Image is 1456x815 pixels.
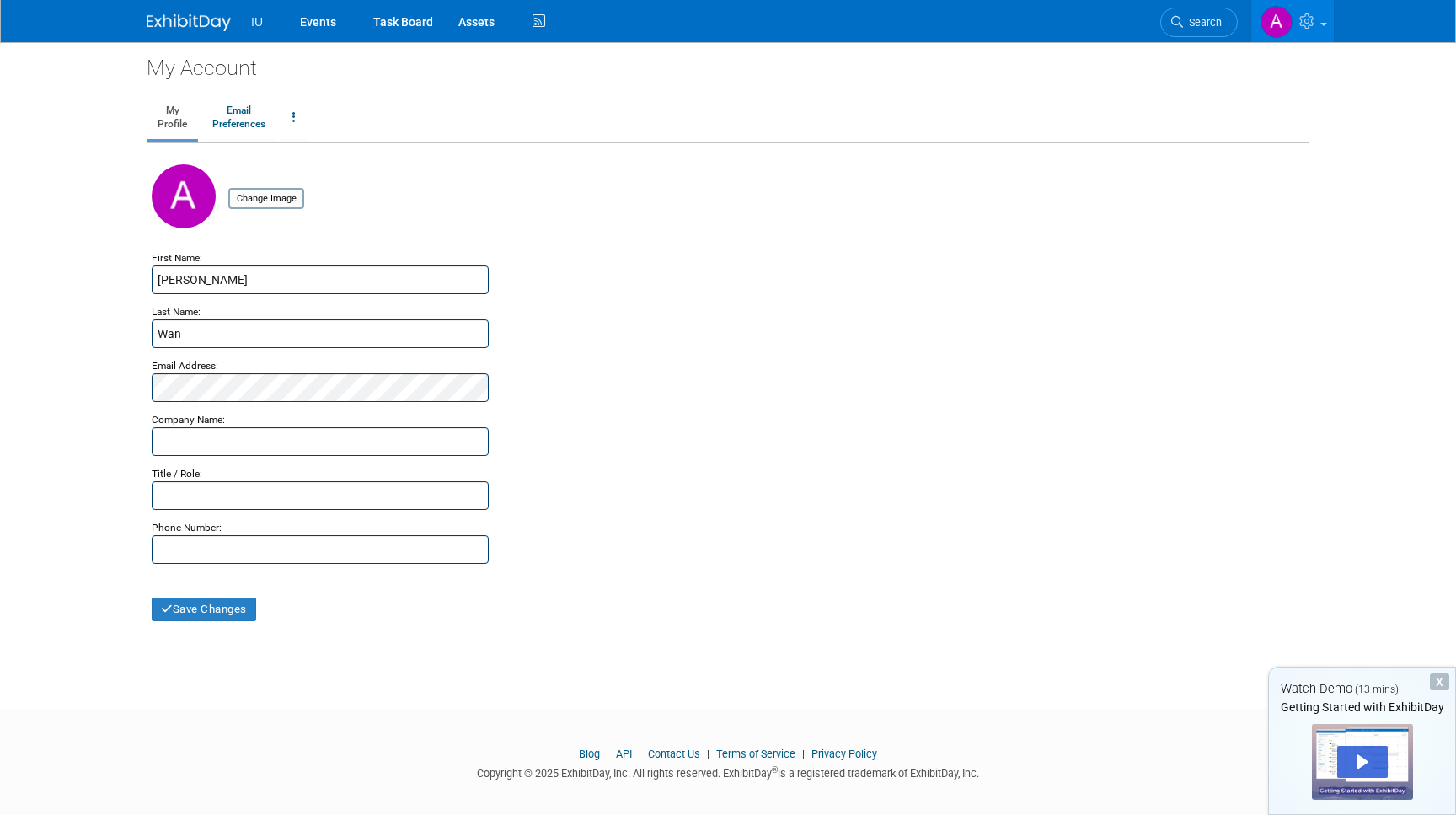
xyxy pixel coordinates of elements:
span: | [798,748,809,760]
small: Title / Role: [152,468,202,480]
span: Search [1183,16,1222,29]
span: (13 mins) [1355,684,1399,695]
a: Search [1160,8,1238,37]
button: Save Changes [152,598,256,621]
div: Getting Started with ExhibitDay [1269,699,1455,716]
a: EmailPreferences [201,97,276,139]
a: API [616,748,632,760]
a: Contact Us [648,748,700,760]
img: A.jpg [152,164,216,228]
a: Blog [579,748,600,760]
img: Anita Wan [1261,6,1293,38]
div: Dismiss [1430,673,1449,690]
div: Watch Demo [1269,680,1455,698]
span: | [634,748,645,760]
small: Phone Number: [152,522,222,534]
a: Privacy Policy [811,748,877,760]
span: | [703,748,714,760]
span: | [602,748,613,760]
div: Play [1337,746,1388,778]
sup: ® [772,765,778,775]
small: Company Name: [152,414,225,426]
small: First Name: [152,252,202,264]
small: Email Address: [152,360,218,372]
a: MyProfile [147,97,198,139]
a: Terms of Service [716,748,795,760]
span: IU [251,15,263,29]
img: ExhibitDay [147,14,231,31]
small: Last Name: [152,306,201,318]
div: My Account [147,42,1309,83]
